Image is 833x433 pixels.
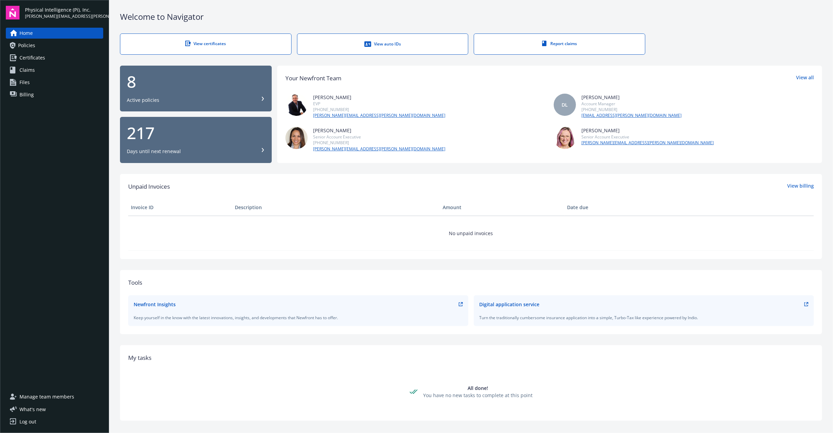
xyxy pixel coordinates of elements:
[787,182,814,191] a: View billing
[311,41,455,48] div: View auto IDs
[313,140,445,146] div: [PHONE_NUMBER]
[128,182,170,191] span: Unpaid Invoices
[19,89,34,100] span: Billing
[134,301,176,308] div: Newfront Insights
[554,127,576,149] img: photo
[479,315,808,321] div: Turn the traditionally cumbersome insurance application into a simple, Turbo-Tax like experience ...
[313,107,445,112] div: [PHONE_NUMBER]
[581,140,714,146] a: [PERSON_NAME][EMAIL_ADDRESS][PERSON_NAME][DOMAIN_NAME]
[285,74,341,83] div: Your Newfront Team
[581,112,682,119] a: [EMAIL_ADDRESS][PERSON_NAME][DOMAIN_NAME]
[19,391,74,402] span: Manage team members
[25,6,103,19] button: Physical Intelligence (Pi), Inc.[PERSON_NAME][EMAIL_ADDRESS][PERSON_NAME][DOMAIN_NAME]
[6,28,103,39] a: Home
[127,125,265,141] div: 217
[796,74,814,83] a: View all
[285,127,308,149] img: photo
[474,33,645,55] a: Report claims
[25,6,103,13] span: Physical Intelligence (Pi), Inc.
[6,40,103,51] a: Policies
[581,134,714,140] div: Senior Account Executive
[6,406,57,413] button: What's new
[581,107,682,112] div: [PHONE_NUMBER]
[313,134,445,140] div: Senior Account Executive
[313,112,445,119] a: [PERSON_NAME][EMAIL_ADDRESS][PERSON_NAME][DOMAIN_NAME]
[18,40,35,51] span: Policies
[6,77,103,88] a: Files
[232,199,440,216] th: Description
[6,391,103,402] a: Manage team members
[488,41,631,46] div: Report claims
[134,41,278,46] div: View certificates
[19,416,36,427] div: Log out
[19,65,35,76] span: Claims
[128,353,814,362] div: My tasks
[6,65,103,76] a: Claims
[297,33,469,55] a: View auto IDs
[313,94,445,101] div: [PERSON_NAME]
[134,315,463,321] div: Keep yourself in the know with the latest innovations, insights, and developments that Newfront h...
[6,6,19,19] img: navigator-logo.svg
[120,33,292,55] a: View certificates
[565,199,669,216] th: Date due
[128,278,814,287] div: Tools
[127,148,181,155] div: Days until next renewal
[120,66,272,112] button: 8Active policies
[19,406,46,413] span: What ' s new
[6,89,103,100] a: Billing
[479,301,539,308] div: Digital application service
[313,146,445,152] a: [PERSON_NAME][EMAIL_ADDRESS][PERSON_NAME][DOMAIN_NAME]
[127,73,265,90] div: 8
[120,117,272,163] button: 217Days until next renewal
[128,216,814,251] td: No unpaid invoices
[127,97,159,104] div: Active policies
[313,127,445,134] div: [PERSON_NAME]
[581,94,682,101] div: [PERSON_NAME]
[19,52,45,63] span: Certificates
[423,384,533,392] div: All done!
[19,77,30,88] span: Files
[285,94,308,116] img: photo
[120,11,822,23] div: Welcome to Navigator
[581,101,682,107] div: Account Manager
[19,28,33,39] span: Home
[440,199,565,216] th: Amount
[313,101,445,107] div: EVP
[128,199,232,216] th: Invoice ID
[6,52,103,63] a: Certificates
[581,127,714,134] div: [PERSON_NAME]
[562,101,568,108] span: DL
[423,392,533,399] div: You have no new tasks to complete at this point
[25,13,103,19] span: [PERSON_NAME][EMAIL_ADDRESS][PERSON_NAME][DOMAIN_NAME]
